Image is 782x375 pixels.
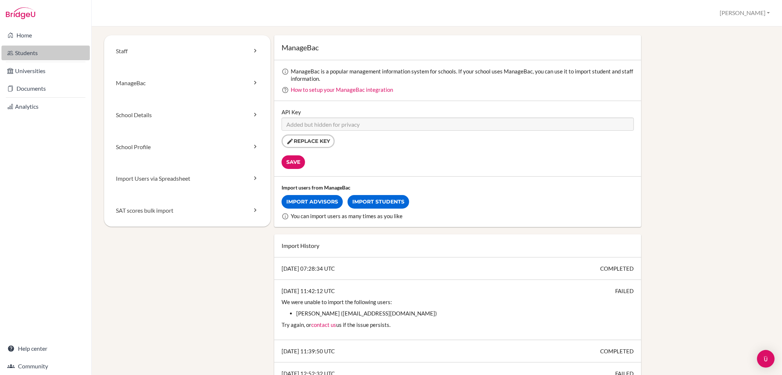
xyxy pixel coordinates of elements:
[104,35,271,67] a: Staff
[1,81,90,96] a: Documents
[282,155,305,169] input: Save
[282,118,634,131] input: Added but hidden for privacy
[601,347,634,355] span: COMPLETED
[1,46,90,60] a: Students
[311,321,336,328] a: contact us
[104,163,271,195] a: Import Users via Spreadsheet
[282,298,634,306] p: We were unable to import the following users:
[104,99,271,131] a: School Details
[348,195,409,209] a: Import Students
[104,195,271,227] a: SAT scores bulk import
[291,68,634,82] div: ManageBac is a popular management information system for schools. If your school uses ManageBac, ...
[282,242,634,250] h2: Import History
[601,265,634,272] span: COMPLETED
[274,257,641,280] div: [DATE] 07:28:34 UTC
[104,67,271,99] a: ManageBac
[296,310,634,317] li: [PERSON_NAME] ([EMAIL_ADDRESS][DOMAIN_NAME])
[282,43,634,53] h1: ManageBac
[6,7,35,19] img: Bridge-U
[1,341,90,356] a: Help center
[616,287,634,295] span: FAILED
[291,86,393,93] a: How to setup your ManageBac integration
[282,321,634,328] p: Try again, or us if the issue persists.
[274,340,641,363] div: [DATE] 11:39:50 UTC
[282,108,301,116] label: API Key
[1,99,90,114] a: Analytics
[757,350,775,368] div: Open Intercom Messenger
[282,195,343,209] a: Import Advisors
[1,359,90,374] a: Community
[282,134,335,148] button: Replace key
[282,184,634,191] div: Import users from ManageBac
[1,28,90,43] a: Home
[104,131,271,163] a: School Profile
[291,212,634,220] div: You can import users as many times as you like
[1,64,90,78] a: Universities
[274,280,641,340] div: [DATE] 11:42:12 UTC
[716,6,773,20] button: [PERSON_NAME]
